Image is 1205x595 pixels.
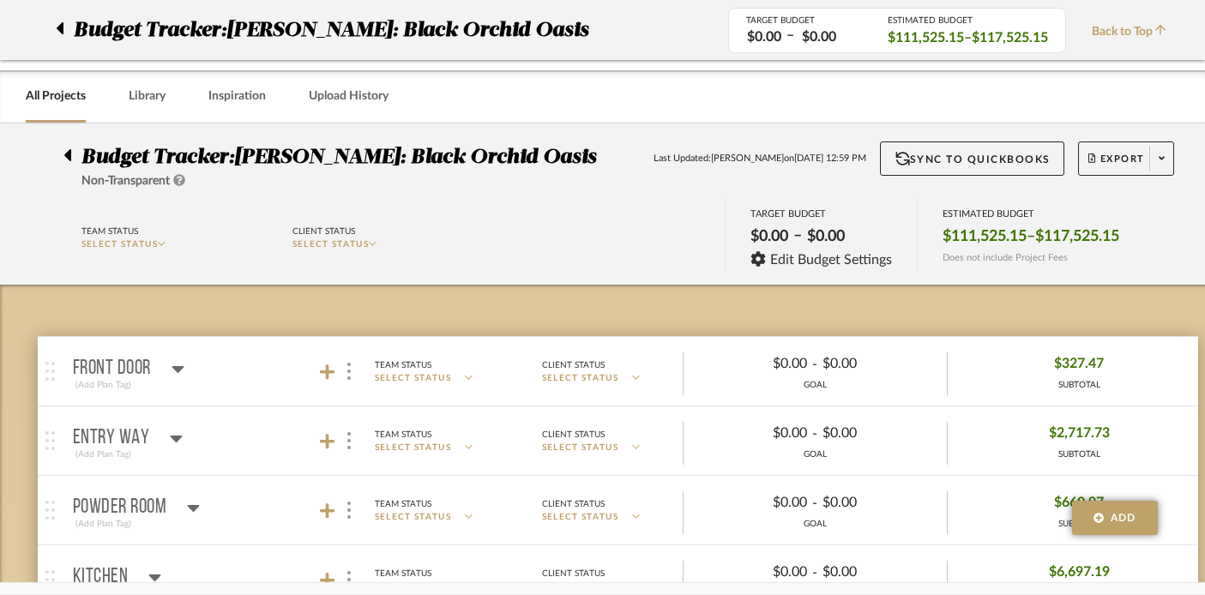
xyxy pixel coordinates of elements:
div: $0.00 [742,27,786,47]
div: $0.00 [802,222,850,251]
p: Kitchen [73,567,129,587]
span: SELECT STATUS [542,511,619,524]
div: SUBTOTAL [1054,379,1104,392]
span: SELECT STATUS [375,372,452,385]
div: $0.00 [697,351,812,377]
span: Does not include Project Fees [943,252,1068,263]
span: [PERSON_NAME] [711,152,784,166]
div: $0.00 [797,27,841,47]
p: Front Door [73,358,151,379]
span: – [964,28,972,47]
span: Last Updated: [654,152,711,166]
div: SUBTOTAL [1049,448,1110,461]
div: GOAL [684,518,947,531]
p: Entry Way [73,428,150,448]
span: SELECT STATUS [81,240,159,249]
span: Non-Transparent [81,175,170,187]
div: $0.00 [817,420,932,447]
span: - [812,354,817,375]
button: Export [1078,141,1174,176]
div: Team Status [375,566,431,581]
span: SELECT STATUS [292,240,370,249]
div: Team Status [375,427,431,442]
div: TARGET BUDGET [746,15,862,26]
span: SELECT STATUS [375,442,452,454]
div: (Add Plan Tag) [73,447,134,462]
div: TARGET BUDGET [750,208,892,219]
div: ESTIMATED BUDGET [943,208,1119,219]
span: $660.97 [1054,490,1104,516]
img: grip.svg [45,362,55,381]
span: $117,525.15 [1035,227,1119,246]
mat-expansion-panel-header: Entry Way(Add Plan Tag)Team StatusSELECT STATUSClient StatusSELECT STATUS$0.00-$0.00GOAL$2,717.73... [38,406,1198,475]
div: Team Status [375,496,431,512]
span: $111,525.15 [943,227,1027,246]
span: Add [1111,510,1136,526]
span: $111,525.15 [888,28,964,47]
span: [DATE] 12:59 PM [794,152,866,166]
div: $0.00 [817,351,932,377]
span: $2,717.73 [1049,420,1110,447]
span: – [793,226,802,251]
div: $0.00 [745,222,793,251]
span: SELECT STATUS [542,580,619,593]
div: $0.00 [697,490,812,516]
img: 3dots-v.svg [347,432,351,449]
mat-expansion-panel-header: Powder Room(Add Plan Tag)Team StatusSELECT STATUSClient StatusSELECT STATUS$0.00-$0.00GOAL$660.97... [38,476,1198,544]
a: Upload History [309,85,389,108]
div: Client Status [542,358,605,373]
span: - [812,493,817,514]
div: $0.00 [697,420,812,447]
div: $0.00 [817,559,932,586]
div: GOAL [684,448,947,461]
span: SELECT STATUS [375,580,452,593]
div: SUBTOTAL [1054,518,1104,531]
mat-expansion-panel-header: Front Door(Add Plan Tag)Team StatusSELECT STATUSClient StatusSELECT STATUS$0.00-$0.00GOAL$327.47S... [38,337,1198,406]
span: - [812,562,817,583]
div: Team Status [81,224,138,239]
span: on [784,152,794,166]
div: (Add Plan Tag) [73,516,134,532]
span: Back to Top [1092,23,1175,41]
span: SELECT STATUS [375,511,452,524]
span: $6,697.19 [1049,559,1110,586]
span: [PERSON_NAME]: Black Orchid Oasis [234,147,596,167]
span: Edit Budget Settings [770,252,892,267]
span: SELECT STATUS [542,442,619,454]
div: GOAL [684,379,947,392]
img: grip.svg [45,501,55,520]
img: 3dots-v.svg [347,502,351,519]
div: Client Status [542,566,605,581]
span: – [786,26,794,47]
a: All Projects [26,85,86,108]
div: $0.00 [817,490,932,516]
span: Budget Tracker: [81,147,234,167]
div: Team Status [375,358,431,373]
div: (Add Plan Tag) [73,377,134,393]
button: Sync to QuickBooks [880,141,1064,176]
span: - [812,424,817,444]
span: $117,525.15 [972,28,1048,47]
span: $327.47 [1054,351,1104,377]
div: $0.00 [697,559,812,586]
button: Add [1072,501,1158,535]
span: SELECT STATUS [542,372,619,385]
img: 3dots-v.svg [347,571,351,588]
p: [PERSON_NAME]: Black Orchid Oasis [226,15,597,45]
img: 3dots-v.svg [347,363,351,380]
div: Client Status [292,224,355,239]
span: – [1027,227,1035,246]
a: Inspiration [208,85,266,108]
div: ESTIMATED BUDGET [888,15,1048,26]
span: Budget Tracker: [74,15,226,45]
div: Client Status [542,496,605,512]
span: Export [1088,153,1145,178]
div: Client Status [542,427,605,442]
a: Library [129,85,166,108]
img: grip.svg [45,431,55,450]
img: grip.svg [45,570,55,589]
p: Powder Room [73,497,167,518]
